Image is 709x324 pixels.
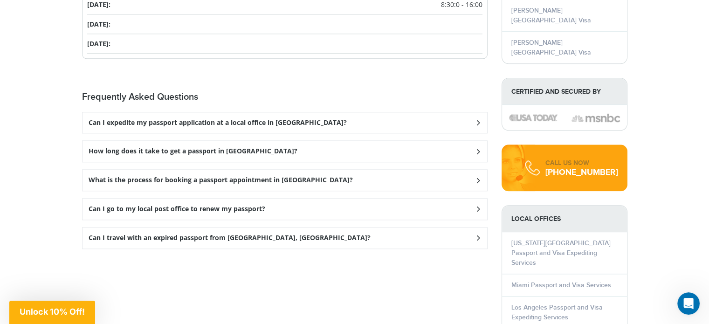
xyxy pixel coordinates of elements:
[502,206,627,232] strong: LOCAL OFFICES
[571,112,620,124] img: image description
[87,14,482,34] li: [DATE]:
[502,78,627,105] strong: Certified and Secured by
[89,147,297,155] h3: How long does it take to get a passport in [GEOGRAPHIC_DATA]?
[511,239,611,267] a: [US_STATE][GEOGRAPHIC_DATA] Passport and Visa Expediting Services
[20,307,85,317] span: Unlock 10% Off!
[509,114,558,121] img: image description
[545,159,618,168] div: CALL US NOW
[511,7,591,24] a: [PERSON_NAME] [GEOGRAPHIC_DATA] Visa
[511,303,603,321] a: Los Angeles Passport and Visa Expediting Services
[511,39,591,56] a: [PERSON_NAME] [GEOGRAPHIC_DATA] Visa
[89,234,371,242] h3: Can I travel with an expired passport from [GEOGRAPHIC_DATA], [GEOGRAPHIC_DATA]?
[511,281,611,289] a: Miami Passport and Visa Services
[9,301,95,324] div: Unlock 10% Off!
[82,91,488,103] h2: Frequently Asked Questions
[89,119,347,127] h3: Can I expedite my passport application at a local office in [GEOGRAPHIC_DATA]?
[89,205,265,213] h3: Can I go to my local post office to renew my passport?
[545,168,618,177] div: [PHONE_NUMBER]
[677,292,700,315] iframe: Intercom live chat
[89,176,353,184] h3: What is the process for booking a passport appointment in [GEOGRAPHIC_DATA]?
[87,34,482,54] li: [DATE]:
